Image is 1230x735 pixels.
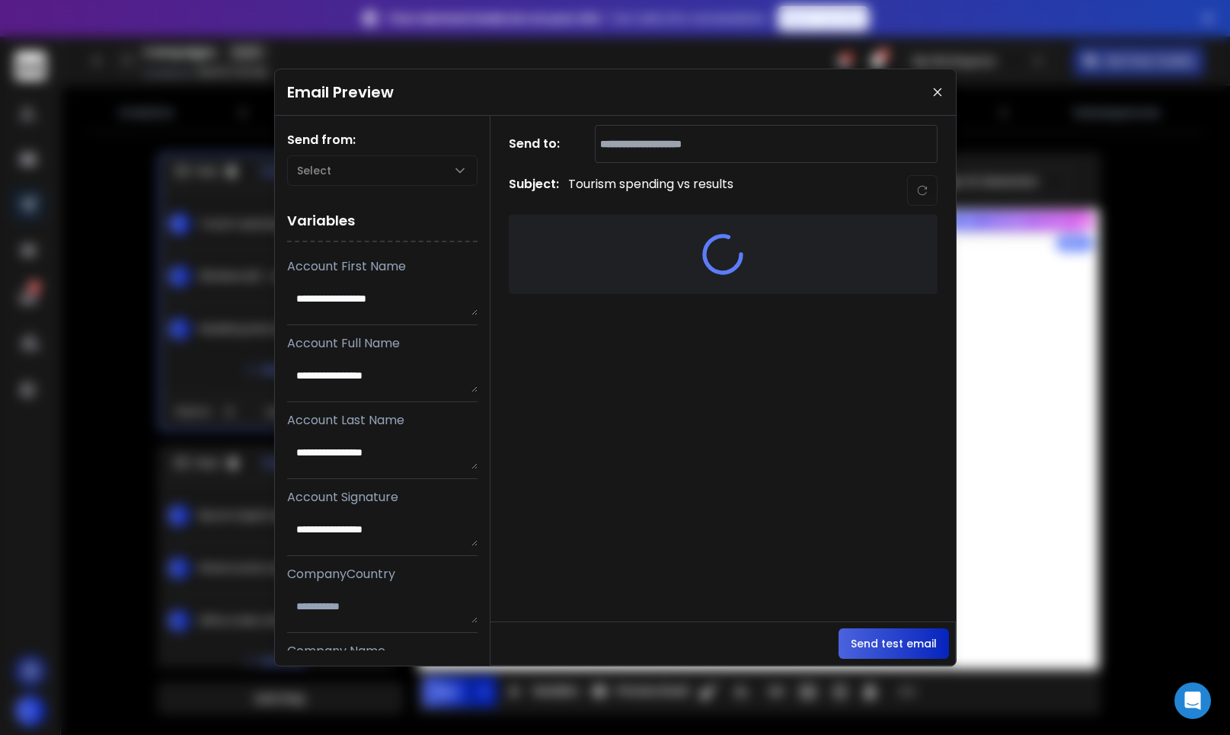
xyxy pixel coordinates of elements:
p: Company Name [287,642,478,660]
h1: Subject: [509,175,559,206]
h1: Send to: [509,135,570,153]
p: Account Signature [287,488,478,507]
div: Open Intercom Messenger [1174,682,1211,719]
p: Account Full Name [287,334,478,353]
h1: Variables [287,201,478,242]
p: Account First Name [287,257,478,276]
h1: Email Preview [287,81,394,103]
p: CompanyCountry [287,565,478,583]
h1: Send from: [287,131,478,149]
p: Account Last Name [287,411,478,430]
button: Send test email [839,628,949,659]
p: Tourism spending vs results [568,175,733,206]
